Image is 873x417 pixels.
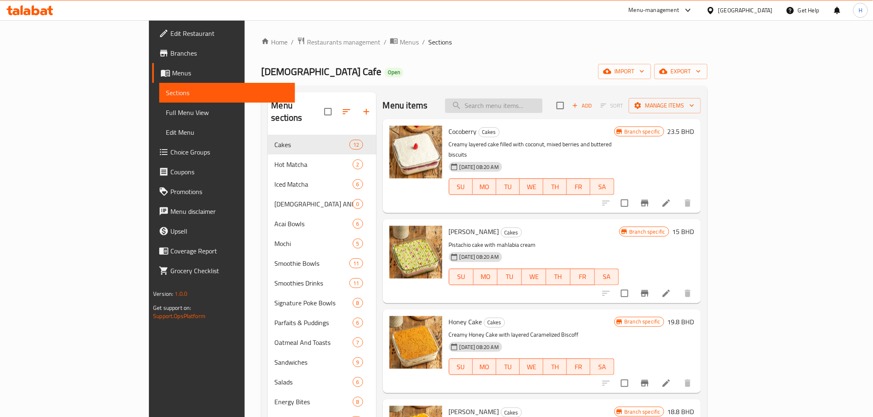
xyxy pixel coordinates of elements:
span: [PERSON_NAME] [449,225,499,238]
div: Cakes [479,127,500,137]
button: TU [496,358,520,375]
span: [DEMOGRAPHIC_DATA] Cafe [261,62,381,81]
span: Sections [166,88,288,98]
a: Grocery Checklist [152,261,295,281]
div: Menu-management [629,5,680,15]
a: Restaurants management [297,37,380,47]
span: FR [570,361,587,373]
div: Hot Matcha2 [268,155,376,174]
button: WE [522,269,546,285]
a: Edit menu item [661,378,671,388]
span: Hot Matcha [274,159,352,169]
span: Edit Menu [166,127,288,137]
div: Energy Bites8 [268,392,376,412]
a: Support.OpsPlatform [153,311,205,321]
span: Salads [274,377,352,387]
button: import [598,64,651,79]
span: Add item [569,99,595,112]
span: TH [547,181,564,193]
button: MO [474,269,498,285]
div: Smoothie Bowls11 [268,253,376,273]
button: SU [449,178,473,195]
span: Select to update [616,285,633,302]
span: MO [476,361,493,373]
h2: Menu sections [271,99,324,124]
span: TU [500,181,517,193]
li: / [384,37,387,47]
span: Branches [170,48,288,58]
span: 6 [353,378,363,386]
span: SA [598,271,616,283]
button: MO [473,358,496,375]
span: Select to update [616,194,633,212]
button: export [654,64,708,79]
span: Cakes [501,228,521,237]
span: Sandwiches [274,357,352,367]
span: Parfaits & Puddings [274,318,352,328]
span: Get support on: [153,302,191,313]
span: Select to update [616,375,633,392]
span: Select all sections [319,103,337,120]
button: TU [496,178,520,195]
button: SU [449,358,473,375]
span: TH [547,361,564,373]
button: Manage items [629,98,701,113]
span: WE [523,181,540,193]
h6: 19.8 BHD [668,316,694,328]
span: 0 [353,200,363,208]
img: Cocoberry [389,126,442,178]
div: items [349,278,363,288]
button: TU [498,269,522,285]
a: Edit menu item [661,288,671,298]
span: H [859,6,862,15]
button: SA [590,358,614,375]
span: 8 [353,299,363,307]
div: Smoothies Drinks11 [268,273,376,293]
div: Open [385,68,403,77]
span: Signature Poke Bowls [274,298,352,308]
span: Restaurants management [307,37,380,47]
div: Cakes [274,140,349,150]
span: Promotions [170,187,288,197]
a: Menu disclaimer [152,201,295,221]
span: Branch specific [621,128,664,136]
button: Branch-specific-item [635,373,655,393]
span: Version: [153,288,173,299]
img: Pistachio Mahlabia [389,226,442,279]
a: Edit Restaurant [152,23,295,43]
span: 8 [353,398,363,406]
span: Select section first [595,99,629,112]
span: TU [500,361,517,373]
div: items [353,179,363,189]
a: Menus [152,63,295,83]
span: Add [571,101,593,110]
span: Coupons [170,167,288,177]
span: SU [453,271,470,283]
span: TU [501,271,519,283]
span: Menus [400,37,419,47]
div: Smoothies Drinks [274,278,349,288]
a: Choice Groups [152,142,295,162]
div: Parfaits & Puddings6 [268,313,376,333]
span: Acai Bowls [274,219,352,229]
div: Smoothie Bowls [274,258,349,268]
span: Choice Groups [170,147,288,157]
span: Menu disclaimer [170,206,288,216]
span: Full Menu View [166,108,288,117]
button: TH [543,178,567,195]
div: items [353,219,363,229]
a: Coverage Report [152,241,295,261]
span: Branch specific [621,408,664,416]
span: 6 [353,180,363,188]
p: Pistachio cake with mahlabia cream [449,240,619,250]
li: / [422,37,425,47]
span: MO [476,181,493,193]
span: 11 [350,260,362,267]
input: search [445,98,543,113]
span: Sections [428,37,452,47]
a: Full Menu View [159,103,295,122]
span: Energy Bites [274,397,352,407]
span: SU [453,361,470,373]
button: FR [567,358,590,375]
